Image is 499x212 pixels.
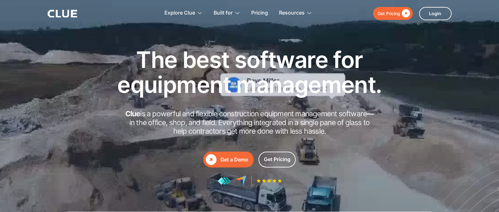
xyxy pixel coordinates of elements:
div: Built for [214,3,240,23]
img: reviews at getapp [217,177,231,185]
h1: The best software for equipment management. [108,47,392,97]
div:  [401,9,410,17]
div: Built for [214,3,233,23]
div: Get Pricing [264,155,290,163]
div: Explore Clue [164,3,203,23]
strong: — [367,109,374,118]
img: Five-star rating icon [257,179,282,183]
img: reviews at capterra [235,175,247,186]
a: Login [419,7,452,20]
a: Get Pricing [258,152,296,167]
strong: Clue [125,109,140,118]
div: Resources [279,3,305,23]
a: Get a Demo [203,152,254,167]
div: Get Pricing [378,9,401,17]
div: Explore Clue [164,3,195,23]
a: Get Pricing [373,7,413,20]
div: Get a Demo [220,156,248,164]
div: Resources [279,3,312,23]
h2: is a powerful and flexible construction equipment management software in the office, shop, and fi... [123,110,376,136]
a: Pricing [251,3,268,23]
div:  [206,154,217,165]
